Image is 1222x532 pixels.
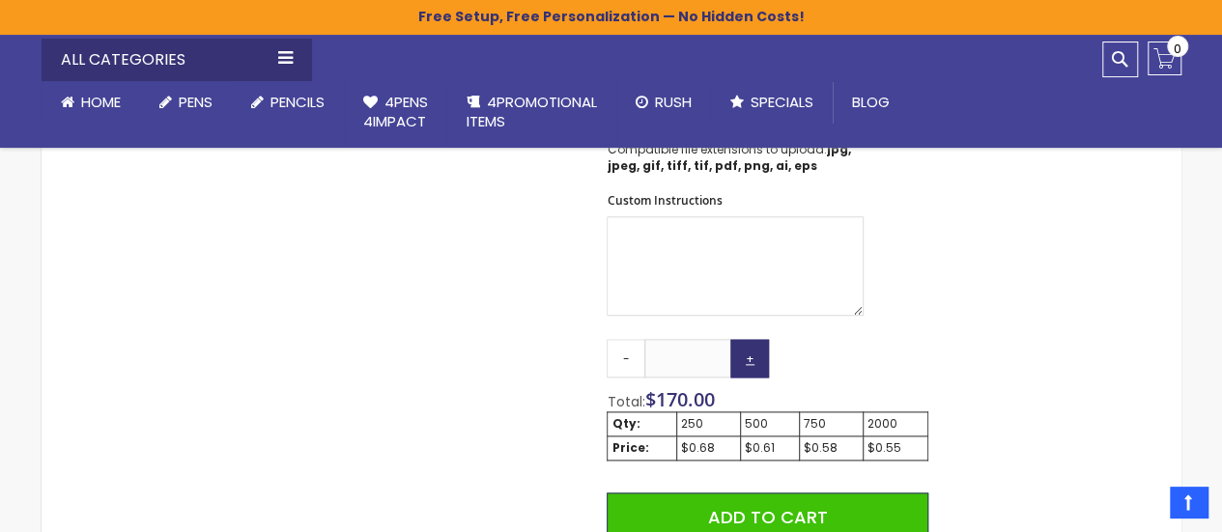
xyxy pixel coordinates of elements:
[42,39,312,81] div: All Categories
[655,92,692,112] span: Rush
[644,386,714,412] span: $
[140,81,232,124] a: Pens
[616,81,711,124] a: Rush
[42,81,140,124] a: Home
[447,81,616,144] a: 4PROMOTIONALITEMS
[344,81,447,144] a: 4Pens4impact
[607,339,645,378] a: -
[81,92,121,112] span: Home
[852,92,890,112] span: Blog
[1174,40,1181,58] span: 0
[232,81,344,124] a: Pencils
[711,81,833,124] a: Specials
[270,92,325,112] span: Pencils
[745,416,795,432] div: 500
[611,439,648,456] strong: Price:
[1148,42,1181,75] a: 0
[833,81,909,124] a: Blog
[179,92,213,112] span: Pens
[730,339,769,378] a: +
[681,416,737,432] div: 250
[607,392,644,411] span: Total:
[745,440,795,456] div: $0.61
[681,440,737,456] div: $0.68
[607,141,850,173] strong: jpg, jpeg, gif, tiff, tif, pdf, png, ai, eps
[611,415,639,432] strong: Qty:
[467,92,597,131] span: 4PROMOTIONAL ITEMS
[751,92,813,112] span: Specials
[607,192,722,209] span: Custom Instructions
[363,92,428,131] span: 4Pens 4impact
[607,142,864,173] p: Compatible file extensions to upload:
[708,505,828,529] span: Add to Cart
[655,386,714,412] span: 170.00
